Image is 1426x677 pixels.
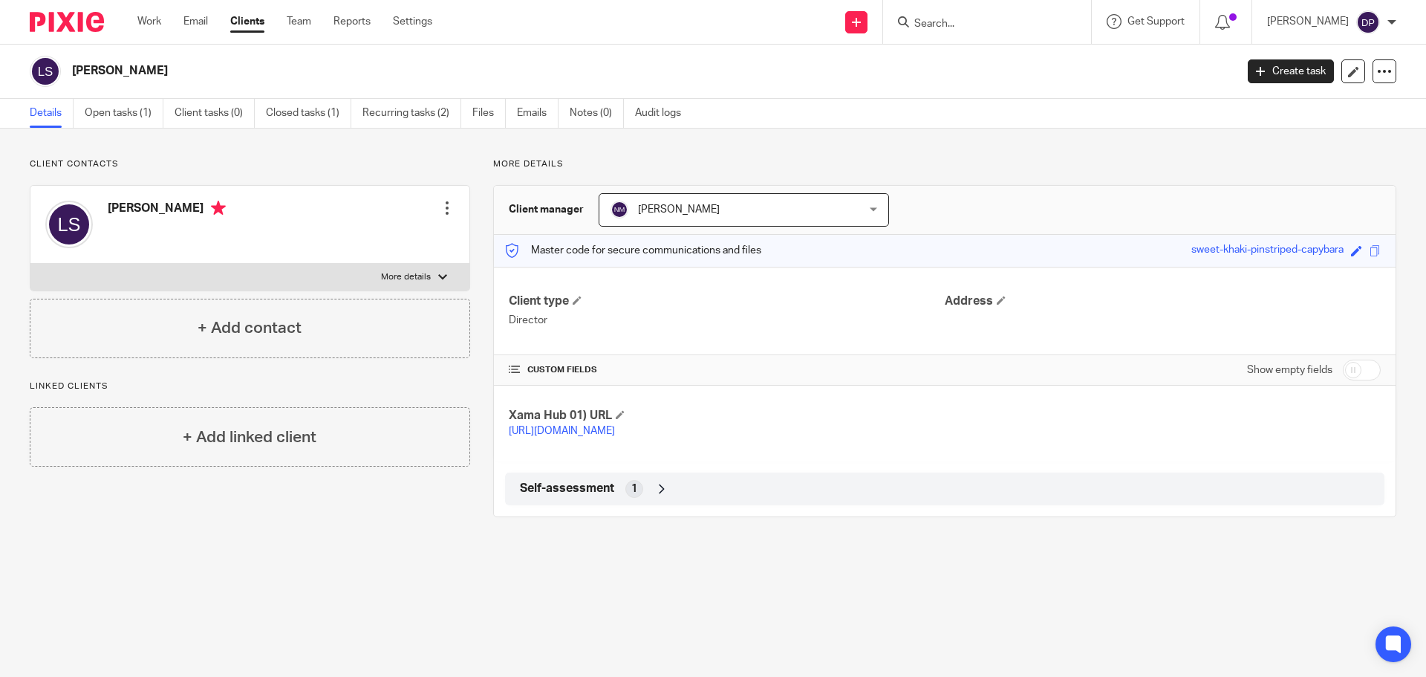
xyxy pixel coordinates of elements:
[362,99,461,128] a: Recurring tasks (2)
[520,481,614,496] span: Self-assessment
[30,158,470,170] p: Client contacts
[30,56,61,87] img: svg%3E
[570,99,624,128] a: Notes (0)
[509,294,945,309] h4: Client type
[85,99,163,128] a: Open tasks (1)
[509,202,584,217] h3: Client manager
[472,99,506,128] a: Files
[509,408,945,424] h4: Xama Hub 01) URL
[1248,59,1334,83] a: Create task
[631,482,637,496] span: 1
[1127,16,1185,27] span: Get Support
[230,14,264,29] a: Clients
[30,12,104,32] img: Pixie
[1191,242,1344,259] div: sweet-khaki-pinstriped-capybara
[1247,363,1332,378] label: Show empty fields
[381,271,431,283] p: More details
[333,14,371,29] a: Reports
[509,313,945,328] p: Director
[509,426,615,436] a: [URL][DOMAIN_NAME]
[183,426,316,449] h4: + Add linked client
[72,63,994,79] h2: [PERSON_NAME]
[108,201,226,219] h4: [PERSON_NAME]
[913,18,1046,31] input: Search
[211,201,226,216] i: Primary
[635,99,692,128] a: Audit logs
[266,99,351,128] a: Closed tasks (1)
[509,364,945,376] h4: CUSTOM FIELDS
[287,14,311,29] a: Team
[1267,14,1349,29] p: [PERSON_NAME]
[1356,10,1380,34] img: svg%3E
[175,99,255,128] a: Client tasks (0)
[493,158,1396,170] p: More details
[393,14,432,29] a: Settings
[517,99,559,128] a: Emails
[45,201,93,248] img: svg%3E
[183,14,208,29] a: Email
[137,14,161,29] a: Work
[198,317,302,340] h4: + Add contact
[945,294,1381,309] h4: Address
[505,243,761,258] p: Master code for secure communications and files
[30,99,74,128] a: Details
[30,380,470,392] p: Linked clients
[638,204,720,215] span: [PERSON_NAME]
[611,201,628,218] img: svg%3E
